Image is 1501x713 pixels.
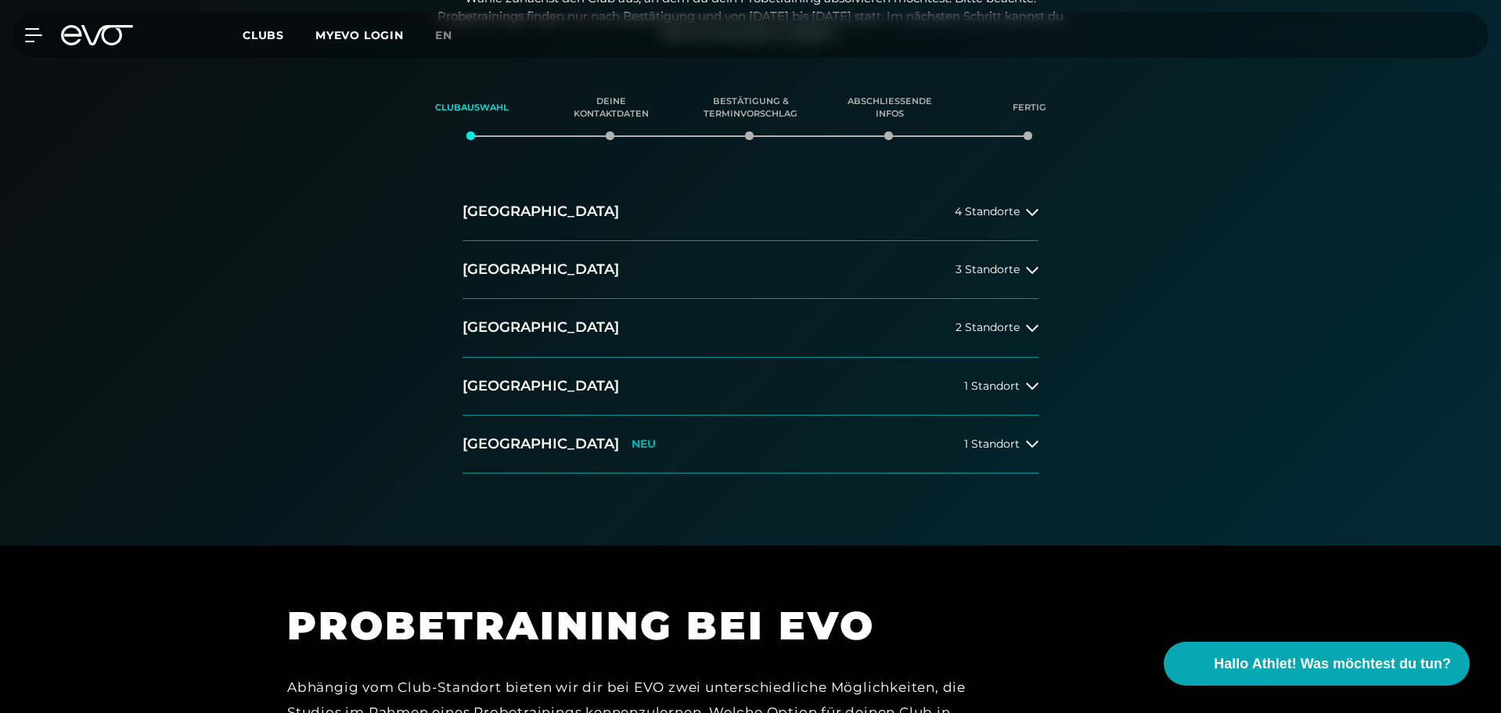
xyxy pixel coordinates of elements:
span: Hallo Athlet! Was möchtest du tun? [1214,654,1451,675]
div: Bestätigung & Terminvorschlag [700,87,801,129]
p: NEU [632,438,656,451]
div: Abschließende Infos [840,87,940,129]
h2: [GEOGRAPHIC_DATA] [463,434,619,454]
span: 1 Standort [964,380,1020,392]
a: en [435,27,471,45]
button: [GEOGRAPHIC_DATA]1 Standort [463,358,1038,416]
a: MYEVO LOGIN [315,28,404,42]
span: 3 Standorte [956,264,1020,275]
h2: [GEOGRAPHIC_DATA] [463,202,619,221]
span: 1 Standort [964,438,1020,450]
h2: [GEOGRAPHIC_DATA] [463,376,619,396]
h2: [GEOGRAPHIC_DATA] [463,318,619,337]
div: Deine Kontaktdaten [561,87,661,129]
button: [GEOGRAPHIC_DATA]3 Standorte [463,241,1038,299]
span: 4 Standorte [955,206,1020,218]
a: Clubs [243,27,315,42]
h2: [GEOGRAPHIC_DATA] [463,260,619,279]
button: Hallo Athlet! Was möchtest du tun? [1164,642,1470,686]
button: [GEOGRAPHIC_DATA]2 Standorte [463,299,1038,357]
h1: PROBETRAINING BEI EVO [287,600,992,651]
button: [GEOGRAPHIC_DATA]4 Standorte [463,183,1038,241]
div: Clubauswahl [422,87,522,129]
span: 2 Standorte [956,322,1020,333]
div: Fertig [979,87,1079,129]
span: Clubs [243,28,284,42]
button: [GEOGRAPHIC_DATA]NEU1 Standort [463,416,1038,474]
span: en [435,28,452,42]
